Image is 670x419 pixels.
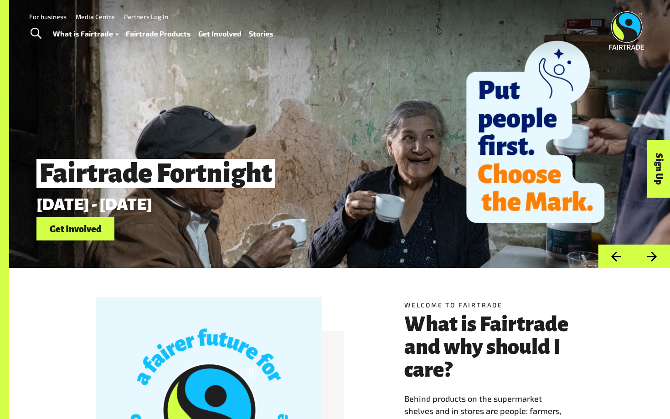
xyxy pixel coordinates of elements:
[36,195,540,214] p: [DATE] - [DATE]
[124,13,168,20] a: Partners Log In
[249,27,273,41] a: Stories
[404,313,583,381] h3: What is Fairtrade and why should I care?
[76,13,115,20] a: Media Centre
[36,159,275,188] span: Fairtrade Fortnight
[609,11,644,50] img: Fairtrade Australia New Zealand logo
[634,245,670,268] button: Next
[198,27,242,41] a: Get Involved
[404,300,583,310] h5: Welcome to Fairtrade
[36,217,114,240] a: Get Involved
[126,27,191,41] a: Fairtrade Products
[25,22,47,45] a: Toggle Search
[29,13,67,20] a: For business
[598,245,634,268] button: Previous
[53,27,119,41] a: What is Fairtrade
